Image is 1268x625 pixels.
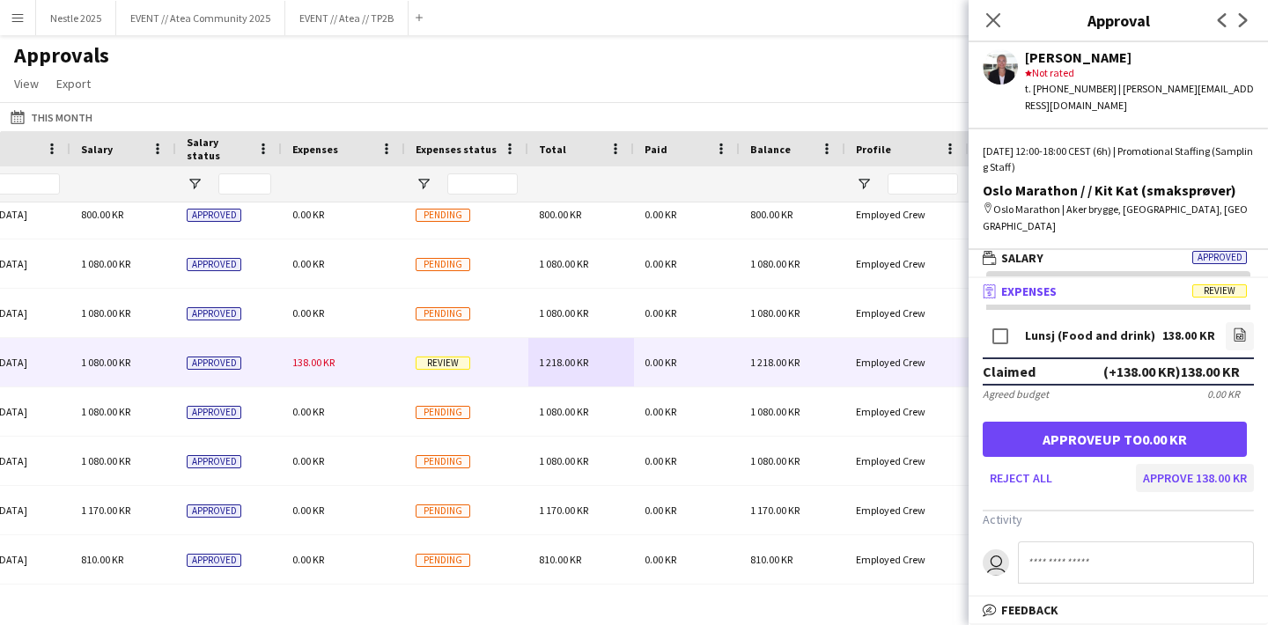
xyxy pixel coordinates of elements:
span: Approved [187,455,241,468]
span: Employed Crew [856,257,925,270]
div: Claimed [983,363,1036,380]
button: Approveup to0.00 KR [983,422,1247,457]
span: Employed Crew [856,356,925,369]
span: Pending [416,209,470,222]
span: 1 080.00 KR [539,257,588,270]
span: Review [416,357,470,370]
span: Profile [856,143,891,156]
span: 1 080.00 KR [750,257,800,270]
span: 1 170.00 KR [750,504,800,517]
div: (+138.00 KR) 138.00 KR [1103,363,1240,380]
span: 1 218.00 KR [750,356,800,369]
div: 138.00 KR [1162,329,1215,342]
span: 0.00 KR [292,553,324,566]
span: Balance [750,143,791,156]
button: This Month [7,107,96,128]
div: Not rated [1025,65,1254,81]
div: [PERSON_NAME] [1025,49,1254,65]
span: Salary [1001,250,1043,266]
span: 0.00 KR [292,208,324,221]
span: 138.00 KR [292,356,335,369]
span: 810.00 KR [750,553,792,566]
div: 0.00 KR [1207,387,1240,401]
span: Pending [416,307,470,320]
span: 810.00 KR [81,553,123,566]
span: 0.00 KR [645,504,676,517]
span: 800.00 KR [81,208,123,221]
span: 0.00 KR [645,257,676,270]
span: 0.00 KR [645,208,676,221]
span: Pending [416,455,470,468]
input: Expenses status Filter Input [447,173,518,195]
span: 1 080.00 KR [539,306,588,320]
span: Employed Crew [856,553,925,566]
span: Approved [187,209,241,222]
span: 0.00 KR [645,405,676,418]
button: EVENT // Atea Community 2025 [116,1,285,35]
button: Open Filter Menu [416,176,431,192]
span: 1 080.00 KR [539,405,588,418]
span: 1 218.00 KR [539,356,588,369]
mat-expansion-panel-header: Feedback [969,597,1268,623]
span: Approved [187,307,241,320]
h3: Activity [983,511,1254,527]
button: Reject all [983,464,1059,492]
span: Total [539,143,566,156]
span: 1 080.00 KR [750,405,800,418]
span: Pending [416,258,470,271]
span: 0.00 KR [645,553,676,566]
span: Approved [187,504,241,518]
div: Oslo Marathon / / Kit Kat (smaksprøver) [983,182,1254,198]
span: Employed Crew [856,504,925,517]
span: Salary status [187,136,250,162]
span: 0.00 KR [292,306,324,320]
button: EVENT // Atea // TP2B [285,1,409,35]
span: Approved [187,554,241,567]
span: 1 080.00 KR [539,454,588,467]
span: Employed Crew [856,208,925,221]
span: Salary [81,143,113,156]
button: Open Filter Menu [856,176,872,192]
span: 0.00 KR [645,306,676,320]
input: Profile Filter Input [888,173,958,195]
span: 1 170.00 KR [81,504,130,517]
div: Agreed budget [983,387,1049,401]
span: 800.00 KR [750,208,792,221]
div: [DATE] 12:00-18:00 CEST (6h) | Promotional Staffing (Sampling Staff) [983,143,1254,175]
span: 1 170.00 KR [539,504,588,517]
span: Employed Crew [856,454,925,467]
button: Open Filter Menu [187,176,203,192]
span: Pending [416,504,470,518]
span: 0.00 KR [645,356,676,369]
span: 800.00 KR [539,208,581,221]
span: 1 080.00 KR [81,356,130,369]
a: View [7,72,46,95]
mat-expansion-panel-header: SalaryApproved [969,245,1268,271]
h3: Approval [969,9,1268,32]
span: 810.00 KR [539,553,581,566]
span: 1 080.00 KR [81,454,130,467]
span: Approved [1192,251,1247,264]
span: Review [1192,284,1247,298]
span: Employed Crew [856,405,925,418]
button: Nestle 2025 [36,1,116,35]
span: View [14,76,39,92]
span: 1 080.00 KR [81,306,130,320]
span: Employed Crew [856,306,925,320]
span: Export [56,76,91,92]
span: 1 080.00 KR [81,405,130,418]
span: Expenses [292,143,338,156]
span: Expenses status [416,143,497,156]
span: Paid [645,143,667,156]
div: Lunsj (Food and drink) [1025,329,1155,342]
mat-expansion-panel-header: ExpensesReview [969,278,1268,305]
span: Feedback [1001,602,1058,618]
span: Approved [187,406,241,419]
span: Expenses [1001,283,1057,299]
div: Oslo Marathon | Aker brygge, [GEOGRAPHIC_DATA], [GEOGRAPHIC_DATA] [983,202,1254,233]
span: 0.00 KR [292,405,324,418]
span: Approved [187,357,241,370]
span: 0.00 KR [292,257,324,270]
button: Approve 138.00 KR [1136,464,1254,492]
span: Pending [416,406,470,419]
